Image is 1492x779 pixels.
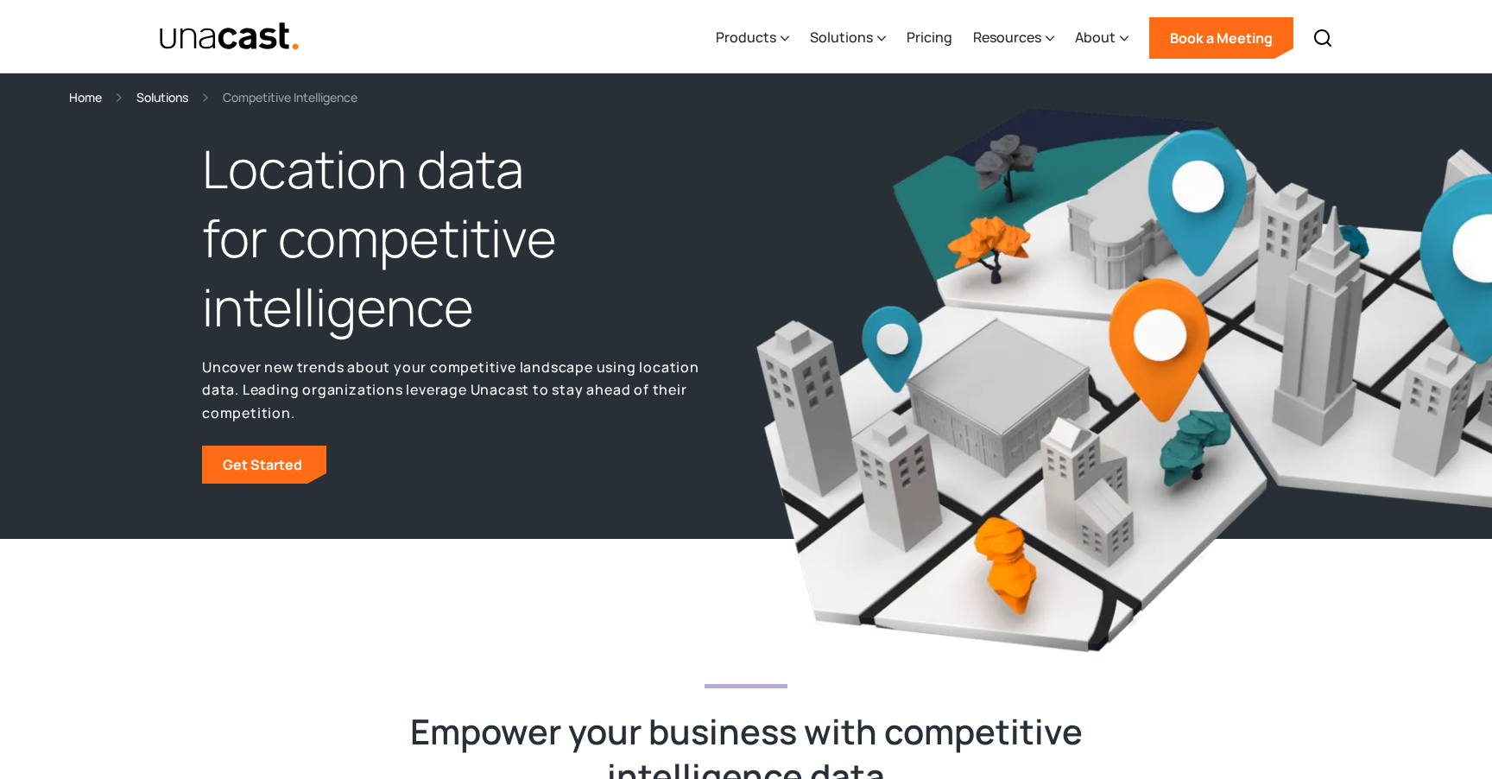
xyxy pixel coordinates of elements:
[1075,27,1116,47] div: About
[907,3,952,73] a: Pricing
[1075,3,1128,73] div: About
[159,22,300,52] a: home
[716,3,789,73] div: Products
[1149,17,1293,59] a: Book a Meeting
[1312,28,1333,48] img: Search icon
[202,356,737,425] p: Uncover new trends about your competitive landscape using location data. Leading organizations le...
[716,27,776,47] div: Products
[202,135,737,341] h1: Location data for competitive intelligence
[810,27,873,47] div: Solutions
[69,87,102,107] a: Home
[159,22,300,52] img: Unacast text logo
[973,27,1041,47] div: Resources
[973,3,1054,73] div: Resources
[810,3,886,73] div: Solutions
[202,446,326,484] a: Get Started
[136,87,188,107] a: Solutions
[223,87,357,107] div: Competitive Intelligence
